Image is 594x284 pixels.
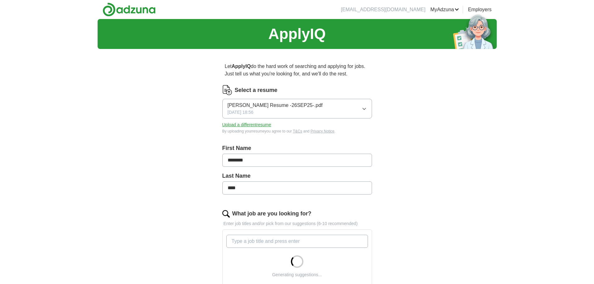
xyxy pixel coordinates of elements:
a: T&Cs [293,129,302,133]
img: Adzuna logo [103,2,156,17]
div: Generating suggestions... [272,272,322,278]
span: [DATE] 18:56 [228,109,254,116]
h1: ApplyIQ [268,23,326,45]
label: Last Name [222,172,372,180]
input: Type a job title and press enter [226,235,368,248]
label: What job are you looking for? [232,209,311,218]
div: By uploading your resume you agree to our and . [222,128,372,134]
img: CV Icon [222,85,232,95]
img: search.png [222,210,230,218]
strong: ApplyIQ [232,64,251,69]
a: Employers [468,6,492,13]
button: Upload a differentresume [222,122,271,128]
label: Select a resume [235,86,278,94]
a: Privacy Notice [311,129,335,133]
label: First Name [222,144,372,152]
span: [PERSON_NAME] Resume -26SEP25-.pdf [228,102,323,109]
button: [PERSON_NAME] Resume -26SEP25-.pdf[DATE] 18:56 [222,99,372,118]
a: MyAdzuna [430,6,459,13]
li: [EMAIL_ADDRESS][DOMAIN_NAME] [341,6,425,13]
p: Enter job titles and/or pick from our suggestions (6-10 recommended) [222,220,372,227]
p: Let do the hard work of searching and applying for jobs. Just tell us what you're looking for, an... [222,60,372,80]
